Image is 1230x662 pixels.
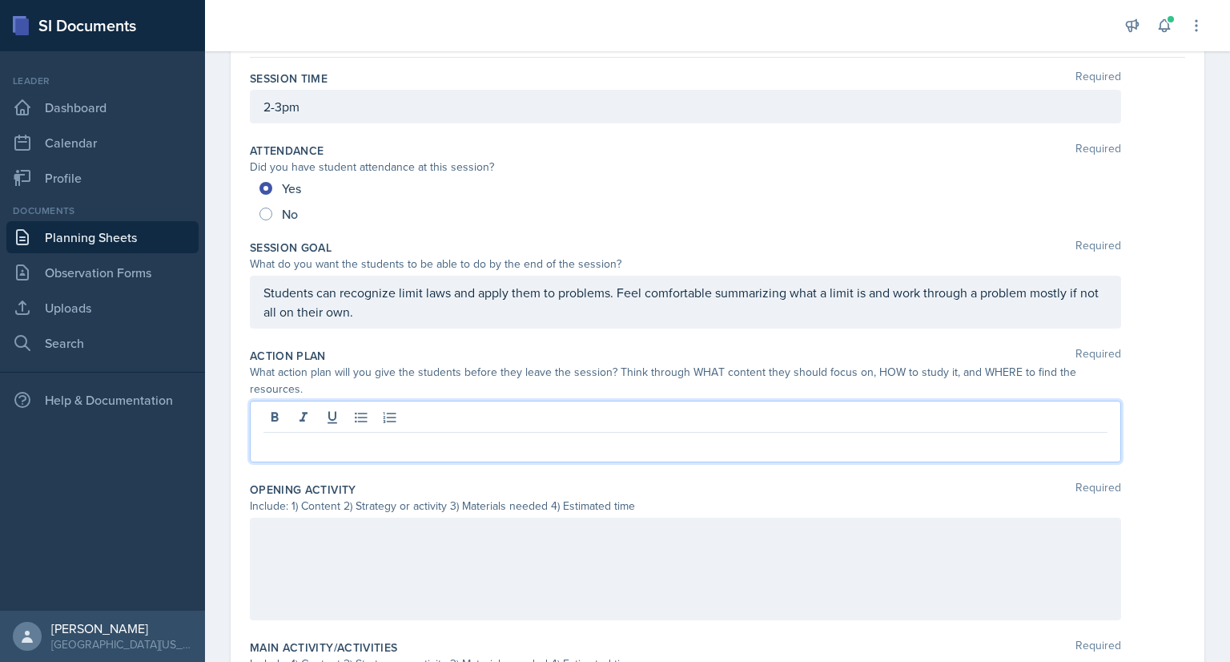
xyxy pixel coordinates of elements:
a: Calendar [6,127,199,159]
div: Did you have student attendance at this session? [250,159,1121,176]
label: Session Goal [250,240,332,256]
div: Include: 1) Content 2) Strategy or activity 3) Materials needed 4) Estimated time [250,498,1121,515]
label: Attendance [250,143,324,159]
div: What action plan will you give the students before they leave the session? Think through WHAT con... [250,364,1121,398]
label: Opening Activity [250,482,356,498]
span: Required [1075,348,1121,364]
a: Uploads [6,292,199,324]
div: Leader [6,74,199,88]
a: Dashboard [6,91,199,123]
div: What do you want the students to be able to do by the end of the session? [250,256,1121,272]
span: Yes [282,180,301,196]
a: Planning Sheets [6,221,199,253]
label: Action Plan [250,348,326,364]
span: Required [1075,640,1121,656]
div: [PERSON_NAME] [51,620,192,636]
a: Observation Forms [6,256,199,289]
a: Search [6,327,199,359]
div: Help & Documentation [6,384,199,416]
span: Required [1075,240,1121,256]
span: Required [1075,143,1121,159]
p: 2-3pm [263,97,1107,116]
span: Required [1075,482,1121,498]
label: Main Activity/Activities [250,640,397,656]
a: Profile [6,162,199,194]
label: Session Time [250,71,328,87]
span: No [282,206,298,222]
p: Students can recognize limit laws and apply them to problems. Feel comfortable summarizing what a... [263,283,1107,321]
div: [GEOGRAPHIC_DATA][US_STATE] in [GEOGRAPHIC_DATA] [51,636,192,652]
span: Required [1075,71,1121,87]
div: Documents [6,204,199,218]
